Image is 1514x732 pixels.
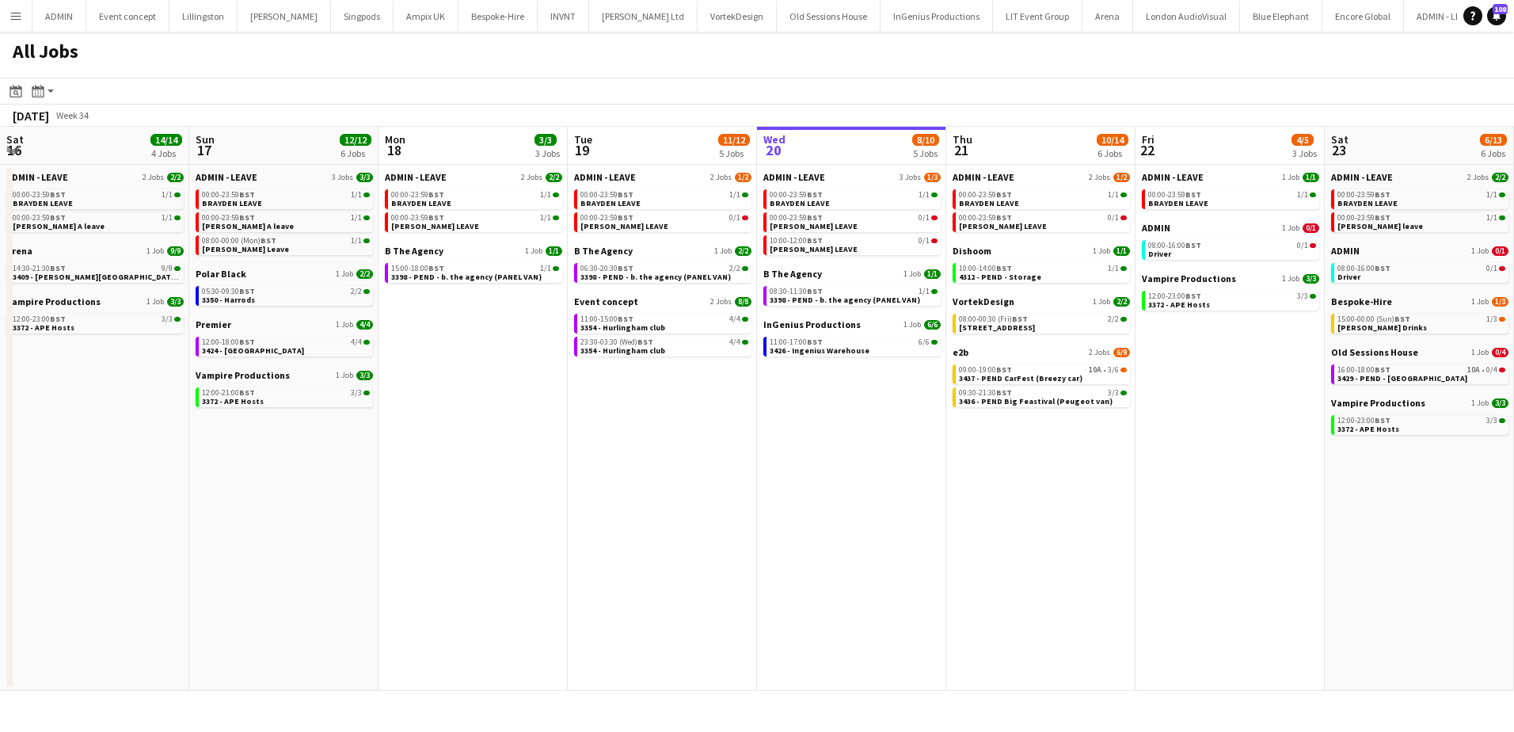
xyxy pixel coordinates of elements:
span: 00:00-23:59 [959,191,1012,199]
span: ADMIN - LEAVE [196,171,257,183]
a: 00:00-23:59BST1/1[PERSON_NAME] A leave [13,212,181,231]
div: Polar Black1 Job2/205:30-09:30BST2/23350 - Harrods [196,268,373,318]
span: 15:00-00:00 (Sun) [1337,315,1410,323]
div: ADMIN - LEAVE3 Jobs3/300:00-23:59BST1/1BRAYDEN LEAVE00:00-23:59BST1/1[PERSON_NAME] A leave08:00-0... [196,171,373,268]
button: [PERSON_NAME] Ltd [589,1,698,32]
span: 2 Jobs [710,297,732,307]
span: BST [1394,314,1410,324]
span: Chris A leave [202,221,294,231]
span: BST [1012,314,1028,324]
span: Chris Ames leave [1337,221,1423,231]
span: BST [996,189,1012,200]
span: 00:00-23:59 [1337,214,1390,222]
span: 1 Job [1093,297,1110,307]
a: 00:00-23:59BST1/1[PERSON_NAME] A leave [202,212,370,231]
a: InGenius Productions1 Job6/6 [763,318,941,330]
span: 3372 - APE Hosts [1148,299,1210,310]
span: Polar Black [196,268,246,280]
div: B The Agency1 Job1/108:30-11:30BST1/13398 - PEND - b. the agency (PANEL VAN) [763,268,941,318]
span: BST [807,286,823,296]
span: 3435 - Hermes New Bond St [959,322,1035,333]
span: 9/9 [162,265,173,273]
span: Vampire Productions [1142,273,1236,284]
span: BST [1185,291,1201,301]
span: 4/4 [356,320,373,330]
span: 2 Jobs [710,173,732,182]
span: 108 [1493,4,1508,14]
span: BST [807,337,823,347]
span: InGenius Productions [763,318,861,330]
span: 2 Jobs [1467,173,1489,182]
a: 00:00-23:59BST1/1BRAYDEN LEAVE [580,189,748,208]
span: 2 Jobs [521,173,542,182]
span: 1 Job [146,246,164,256]
span: BST [807,235,823,246]
span: ADMIN - LEAVE [953,171,1014,183]
span: BRAYDEN LEAVE [13,198,73,208]
span: 08:00-00:00 (Mon) [202,237,276,245]
a: 00:00-23:59BST1/1BRAYDEN LEAVE [770,189,938,208]
span: 08:00-16:00 [1337,265,1390,273]
span: BRAYDEN LEAVE [391,198,451,208]
a: 12:00-23:00BST3/33372 - APE Hosts [13,314,181,332]
span: 1 Job [1282,173,1299,182]
span: 11:00-15:00 [580,315,633,323]
span: 2/2 [1492,173,1508,182]
span: 00:00-23:59 [1148,191,1201,199]
a: 12:00-23:00BST3/33372 - APE Hosts [1148,291,1316,309]
span: 4/4 [729,338,740,346]
span: 12:00-23:00 [1148,292,1201,300]
span: BST [1375,189,1390,200]
a: 00:00-23:59BST1/1BRAYDEN LEAVE [391,189,559,208]
span: ADMIN [1331,245,1360,257]
span: 0/1 [919,237,930,245]
span: 1 Job [903,320,921,330]
a: 00:00-23:59BST1/1BRAYDEN LEAVE [1148,189,1316,208]
span: 1 Job [1282,274,1299,284]
span: 3409 - Dorney lake (Breezy Car)) [13,272,283,282]
div: ADMIN - LEAVE2 Jobs1/200:00-23:59BST1/1BRAYDEN LEAVE00:00-23:59BST0/1[PERSON_NAME] LEAVE [574,171,751,245]
span: 9/9 [167,246,184,256]
span: BRAYDEN LEAVE [580,198,641,208]
span: 0/1 [1486,265,1497,273]
a: ADMIN - LEAVE2 Jobs2/2 [6,171,184,183]
span: 4312 - PEND - Storage [959,272,1041,282]
a: 11:00-17:00BST6/63426 - Ingenius Warehouse [770,337,938,355]
a: 14:30-21:30BST9/93409 - [PERSON_NAME][GEOGRAPHIC_DATA] ([GEOGRAPHIC_DATA] Car)) [13,263,181,281]
span: 1 Job [525,246,542,256]
span: BRAYDEN LEAVE [1148,198,1208,208]
span: 05:30-09:30 [202,288,255,295]
div: B The Agency1 Job1/115:00-18:00BST1/13398 - PEND - b. the agency (PANEL VAN) [385,245,562,286]
a: 23:30-03:30 (Wed)BST4/43354 - Hurlingham club [580,337,748,355]
span: 2 Jobs [143,173,164,182]
span: Premier [196,318,231,330]
a: 06:30-20:30BST2/23398 - PEND - b. the agency (PANEL VAN) [580,263,748,281]
span: BST [428,263,444,273]
span: 00:00-23:59 [13,191,66,199]
button: VortekDesign [698,1,777,32]
button: Singpods [331,1,394,32]
span: Chris Lane LEAVE [391,221,479,231]
span: 1 Job [714,246,732,256]
span: 1/2 [1113,173,1130,182]
span: BST [618,314,633,324]
a: 15:00-00:00 (Sun)BST1/3[PERSON_NAME] Drinks [1337,314,1505,332]
a: 00:00-23:59BST1/1[PERSON_NAME] LEAVE [391,212,559,231]
a: ADMIN1 Job0/1 [1142,222,1319,234]
button: [PERSON_NAME] [238,1,331,32]
button: Bespoke-Hire [458,1,538,32]
span: 3/3 [1303,274,1319,284]
span: ADMIN - LEAVE [1142,171,1204,183]
span: ADMIN - LEAVE [6,171,68,183]
a: 10:00-14:00BST1/14312 - PEND - Storage [959,263,1127,281]
span: 3426 - Ingenius Warehouse [770,345,869,356]
span: 3/3 [356,173,373,182]
span: B The Agency [574,245,633,257]
span: BST [1185,189,1201,200]
span: BST [1185,240,1201,250]
span: BST [50,314,66,324]
span: Chris Lane LEAVE [770,221,858,231]
span: ADMIN - LEAVE [385,171,447,183]
span: 12:00-18:00 [202,338,255,346]
span: 2/2 [1108,315,1119,323]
